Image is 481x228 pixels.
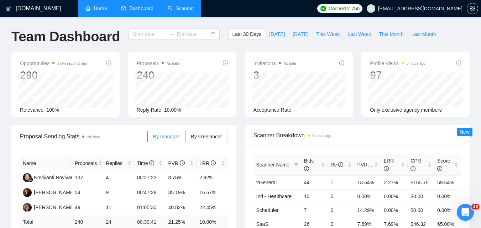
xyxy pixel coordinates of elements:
div: [PERSON_NAME] [34,189,75,196]
span: Last Week [347,30,371,38]
a: searchScanner [168,5,194,11]
span: info-circle [411,166,415,171]
span: filter [293,159,300,170]
a: Ind - Healthcare [256,193,292,199]
td: 9 [103,185,134,200]
span: user [368,6,373,11]
span: No data [167,62,179,65]
td: 00:27:22 [134,170,166,185]
th: Name [20,157,72,170]
span: info-circle [223,60,228,65]
button: setting [467,3,478,14]
span: New [460,129,470,135]
td: 44 [301,175,328,189]
span: Last 30 Days [232,30,261,38]
span: By Freelancer [191,134,222,139]
span: Scanner Name [256,162,289,168]
td: 0.00% [354,189,381,203]
span: This Month [379,30,403,38]
span: LRR [199,160,216,166]
td: 40.82% [165,200,197,215]
a: setting [467,6,478,11]
td: 10 [301,189,328,203]
span: info-circle [106,60,111,65]
span: Invitations [253,59,296,68]
input: Start date [133,30,165,38]
span: dashboard [121,6,126,11]
span: Reply Rate [137,107,161,113]
span: Only exclusive agency members [370,107,442,113]
button: [DATE] [289,28,312,40]
span: Acceptance Rate [253,107,292,113]
a: KA[PERSON_NAME] [23,204,75,210]
div: 3 [253,68,296,82]
span: -- [294,107,297,113]
span: This Week [316,30,340,38]
button: Last Week [344,28,375,40]
span: PVR [357,162,374,168]
button: Last Month [407,28,440,40]
span: Replies [106,159,126,167]
span: swap-right [168,31,174,37]
th: Proposals [72,157,103,170]
td: $0.00 [408,203,434,217]
td: 4 [103,170,134,185]
div: Noviyanti Noviyanti [34,174,76,181]
span: [DATE] [269,30,285,38]
span: setting [467,6,478,11]
td: $0.00 [408,189,434,203]
button: This Month [375,28,407,40]
td: 14.29% [354,203,381,217]
span: Relevance [20,107,43,113]
a: Scheduler [256,207,279,213]
span: info-circle [456,60,461,65]
input: End date [177,30,209,38]
td: 0.00% [434,203,461,217]
span: info-circle [384,166,389,171]
th: Replies [103,157,134,170]
span: info-circle [149,160,154,165]
time: 8 hours ago [313,134,331,138]
span: Re [331,162,344,168]
span: Time [137,160,154,166]
td: 00:47:28 [134,185,166,200]
img: logo [6,3,11,15]
a: homeHome [85,5,107,11]
td: 35.19% [165,185,197,200]
span: Connects: [329,5,350,12]
td: 0 [328,203,355,217]
span: info-circle [180,160,185,165]
span: By manager [153,134,180,139]
img: AS [23,188,32,197]
td: 1 [328,175,355,189]
time: 8 hours ago [407,62,425,65]
iframe: Intercom live chat [457,204,474,221]
td: 0.00% [381,203,408,217]
a: NNNoviyanti Noviyanti [23,174,76,180]
span: Score [437,158,450,171]
div: 97 [370,68,425,82]
img: upwork-logo.png [320,6,326,11]
td: 11 [103,200,134,215]
span: to [168,31,174,37]
td: 0 [328,189,355,203]
div: [PERSON_NAME] [34,203,75,211]
span: CPR [411,158,421,171]
span: No data [284,62,296,65]
span: LRR [384,158,394,171]
span: info-circle [339,60,344,65]
span: 10 [471,204,480,210]
span: info-circle [211,160,216,165]
td: 13.64% [354,175,381,189]
td: 49 [72,200,103,215]
span: info-circle [304,166,309,171]
img: NN [23,173,32,182]
td: 2.92% [197,170,228,185]
span: info-circle [437,166,442,171]
img: KA [23,203,32,212]
span: Profile Views [370,59,425,68]
span: Proposals [137,59,179,68]
td: 137 [72,170,103,185]
span: Proposals [75,159,97,167]
div: 240 [137,68,179,82]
